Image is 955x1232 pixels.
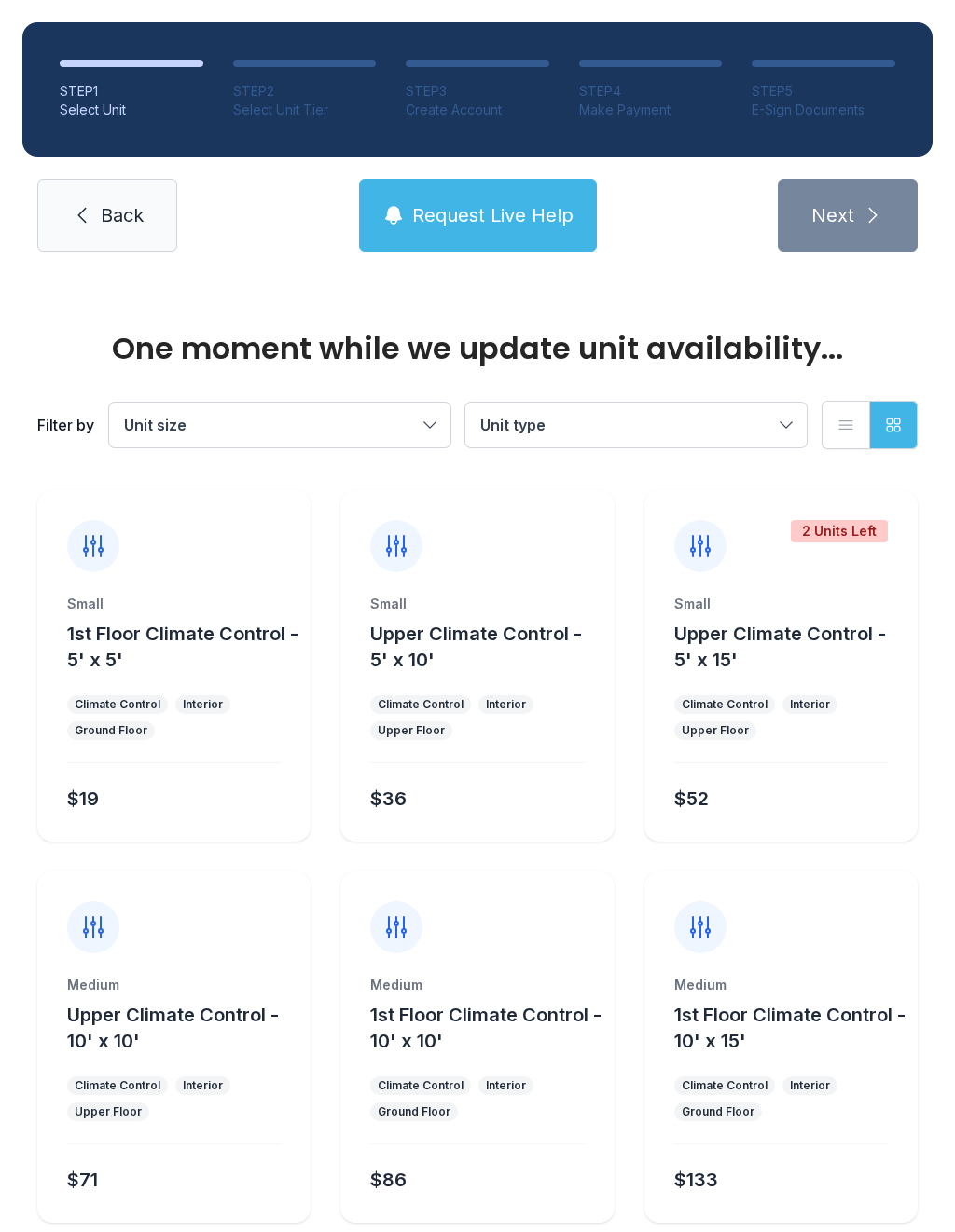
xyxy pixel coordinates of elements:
[183,697,223,712] div: Interior
[370,1002,606,1054] button: 1st Floor Climate Control - 10' x 10'
[406,82,549,101] div: STEP 3
[579,101,723,119] div: Make Payment
[67,1002,303,1054] button: Upper Climate Control - 10' x 10'
[370,1167,407,1193] div: $86
[579,82,723,101] div: STEP 4
[674,595,888,613] div: Small
[790,697,830,712] div: Interior
[682,1104,754,1119] div: Ground Floor
[233,101,377,119] div: Select Unit Tier
[370,621,606,673] button: Upper Climate Control - 5' x 10'
[370,1004,602,1052] span: 1st Floor Climate Control - 10' x 10'
[37,414,94,436] div: Filter by
[124,416,187,434] span: Unit size
[752,82,895,101] div: STEP 5
[406,101,549,119] div: Create Account
[465,403,807,447] button: Unit type
[480,416,546,434] span: Unit type
[370,595,584,613] div: Small
[75,1104,142,1119] div: Upper Floor
[75,723,147,738] div: Ground Floor
[486,1078,526,1093] div: Interior
[370,623,582,671] span: Upper Climate Control - 5' x 10'
[674,976,888,994] div: Medium
[37,334,918,363] div: One moment while we update unit availability...
[60,101,203,119] div: Select Unit
[790,1078,830,1093] div: Interior
[674,1002,910,1054] button: 1st Floor Climate Control - 10' x 15'
[682,723,749,738] div: Upper Floor
[67,786,99,812] div: $19
[67,623,298,671] span: 1st Floor Climate Control - 5' x 5'
[109,403,450,447] button: Unit size
[674,623,886,671] span: Upper Climate Control - 5' x 15'
[412,202,574,228] span: Request Live Help
[183,1078,223,1093] div: Interior
[674,1004,906,1052] span: 1st Floor Climate Control - 10' x 15'
[370,786,407,812] div: $36
[674,1167,718,1193] div: $133
[75,697,160,712] div: Climate Control
[811,202,854,228] span: Next
[233,82,377,101] div: STEP 2
[67,595,281,613] div: Small
[75,1078,160,1093] div: Climate Control
[67,1167,98,1193] div: $71
[752,101,895,119] div: E-Sign Documents
[674,786,709,812] div: $52
[370,976,584,994] div: Medium
[67,621,303,673] button: 1st Floor Climate Control - 5' x 5'
[378,697,464,712] div: Climate Control
[378,1078,464,1093] div: Climate Control
[486,697,526,712] div: Interior
[67,1004,279,1052] span: Upper Climate Control - 10' x 10'
[791,520,888,542] div: 2 Units Left
[682,1078,768,1093] div: Climate Control
[682,697,768,712] div: Climate Control
[378,1104,450,1119] div: Ground Floor
[60,82,203,101] div: STEP 1
[378,723,445,738] div: Upper Floor
[674,621,910,673] button: Upper Climate Control - 5' x 15'
[67,976,281,994] div: Medium
[101,202,144,228] span: Back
